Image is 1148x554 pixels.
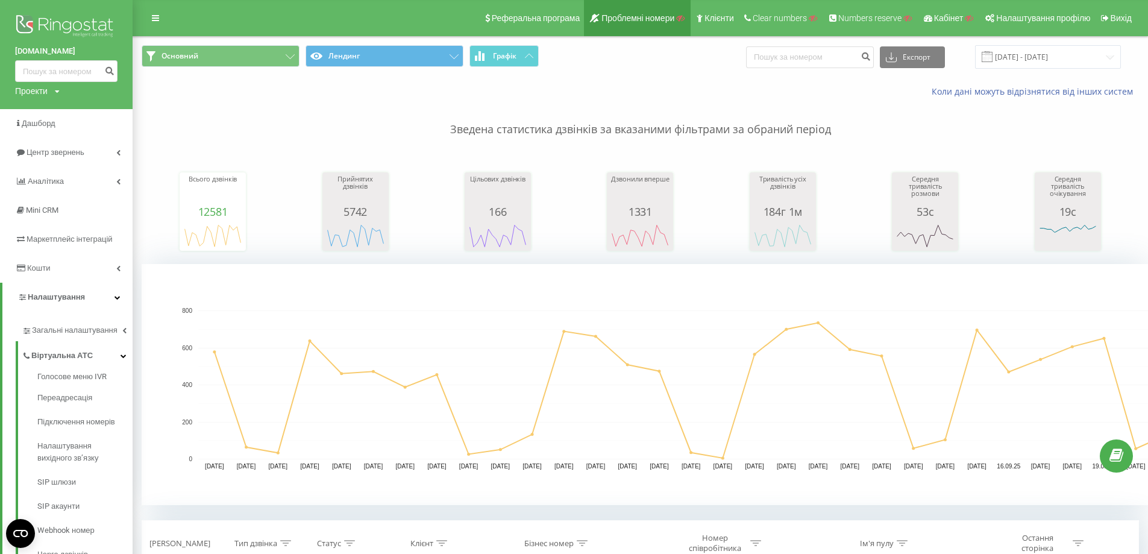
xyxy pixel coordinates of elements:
div: Проекти [15,85,48,97]
span: Кошти [27,263,50,272]
span: Numbers reserve [838,13,902,23]
text: 200 [182,419,192,426]
text: [DATE] [586,463,606,470]
button: Лендинг [306,45,463,67]
div: Середня тривалість очікування [1038,175,1098,206]
span: Вихід [1111,13,1132,23]
span: Основний [162,51,198,61]
text: [DATE] [300,463,319,470]
svg: A chart. [753,218,813,254]
div: Остання сторінка [1005,533,1070,553]
div: 53с [895,206,955,218]
span: Реферальна програма [492,13,580,23]
div: Тип дзвінка [234,538,277,549]
div: Тривалість усіх дзвінків [753,175,813,206]
svg: A chart. [895,218,955,254]
span: Проблемні номери [601,13,674,23]
text: [DATE] [491,463,510,470]
a: [DOMAIN_NAME] [15,45,118,57]
div: 184г 1м [753,206,813,218]
text: [DATE] [936,463,955,470]
a: Webhook номер [37,518,133,543]
span: Підключення номерів [37,416,115,428]
svg: A chart. [1038,218,1098,254]
span: Налаштування вихідного зв’язку [37,440,127,464]
div: [PERSON_NAME] [149,538,210,549]
span: Віртуальна АТС [31,350,93,362]
span: Клієнти [704,13,734,23]
text: 800 [182,307,192,314]
p: Зведена статистика дзвінків за вказаними фільтрами за обраний період [142,98,1139,137]
a: Голосове меню IVR [37,371,133,386]
div: Статус [317,538,341,549]
text: [DATE] [1126,463,1146,470]
button: Open CMP widget [6,519,35,548]
text: [DATE] [332,463,351,470]
span: Clear numbers [753,13,807,23]
text: 0 [189,456,192,462]
text: [DATE] [554,463,574,470]
text: [DATE] [682,463,701,470]
span: Центр звернень [27,148,84,157]
span: Графік [493,52,516,60]
button: Графік [469,45,539,67]
text: [DATE] [1031,463,1050,470]
text: [DATE] [427,463,447,470]
div: Бізнес номер [524,538,574,549]
span: SIP шлюзи [37,476,76,488]
span: Голосове меню IVR [37,371,107,383]
span: SIP акаунти [37,500,80,512]
div: 19с [1038,206,1098,218]
text: [DATE] [714,463,733,470]
text: [DATE] [1063,463,1082,470]
svg: A chart. [610,218,670,254]
text: [DATE] [967,463,986,470]
span: Кабінет [934,13,964,23]
div: 166 [468,206,528,218]
div: Всього дзвінків [183,175,243,206]
a: Загальні налаштування [22,316,133,341]
text: 16.09.25 [997,463,1020,470]
span: Webhook номер [37,524,95,537]
button: Експорт [880,46,945,68]
text: [DATE] [522,463,542,470]
span: Переадресація [37,392,92,404]
text: [DATE] [650,463,669,470]
text: [DATE] [872,463,891,470]
text: [DATE] [904,463,923,470]
text: [DATE] [269,463,288,470]
div: Ім'я пулу [860,538,894,549]
div: Номер співробітника [683,533,747,553]
a: Підключення номерів [37,410,133,434]
text: [DATE] [618,463,637,470]
text: 19.09.25 [1093,463,1116,470]
text: [DATE] [809,463,828,470]
svg: A chart. [468,218,528,254]
span: Загальні налаштування [32,324,118,336]
span: Mini CRM [26,206,58,215]
a: SIP акаунти [37,494,133,518]
div: Середня тривалість розмови [895,175,955,206]
text: [DATE] [459,463,478,470]
div: 5742 [325,206,386,218]
div: A chart. [325,218,386,254]
span: Аналiтика [28,177,64,186]
div: 12581 [183,206,243,218]
div: Клієнт [410,538,433,549]
text: 600 [182,345,192,351]
text: 400 [182,382,192,388]
a: Переадресація [37,386,133,410]
div: Цільових дзвінків [468,175,528,206]
a: Налаштування вихідного зв’язку [37,434,133,470]
svg: A chart. [183,218,243,254]
span: Налаштування профілю [996,13,1090,23]
input: Пошук за номером [15,60,118,82]
text: [DATE] [364,463,383,470]
text: [DATE] [840,463,859,470]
